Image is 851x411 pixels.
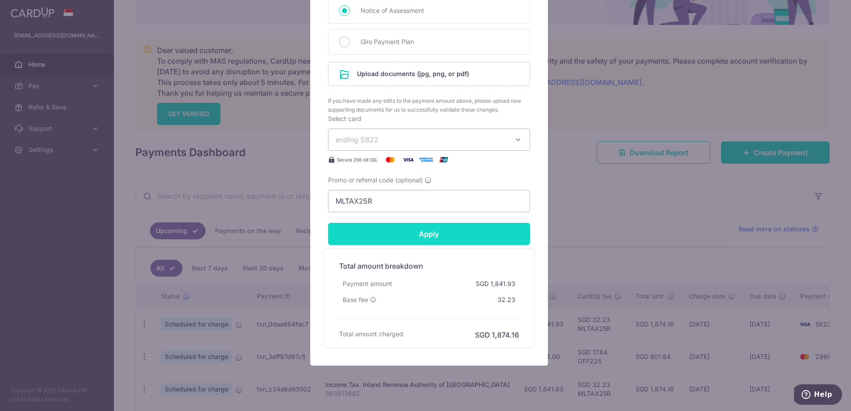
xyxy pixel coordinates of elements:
[472,276,519,292] div: SGD 1,841.93
[328,97,530,114] span: If you have made any edits to the payment amount above, please upload new supporting documents fo...
[361,5,519,16] span: Notice of Assessment
[435,154,453,165] img: UnionPay
[399,154,417,165] img: Visa
[328,129,530,151] button: ending 5822
[494,292,519,308] div: 32.23
[328,114,361,123] label: Select card
[417,154,435,165] img: American Express
[339,261,519,271] h5: Total amount breakdown
[337,156,378,163] span: Secure 256-bit SSL
[336,135,378,144] span: ending 5822
[794,384,842,407] iframe: Opens a widget where you can find more information
[328,223,530,245] input: Apply
[328,176,423,185] span: Promo or referral code (optional)
[381,154,399,165] img: Mastercard
[343,295,368,304] span: Base fee
[328,62,530,86] div: Upload documents (jpg, png, or pdf)
[339,276,396,292] div: Payment amount
[475,330,519,340] h6: SGD 1,874.16
[339,330,403,338] h6: Total amount charged
[361,36,519,47] span: Giro Payment Plan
